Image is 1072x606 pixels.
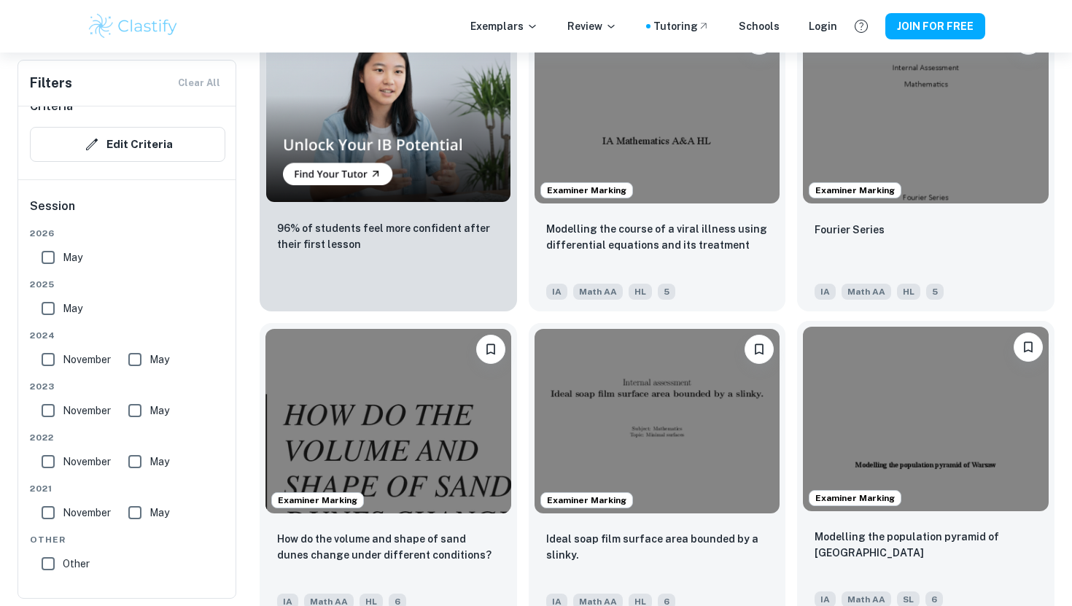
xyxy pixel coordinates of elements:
[149,505,169,521] span: May
[842,284,891,300] span: Math AA
[277,220,500,252] p: 96% of students feel more confident after their first lesson
[260,14,517,311] a: Thumbnail96% of students feel more confident after their first lesson
[567,18,617,34] p: Review
[149,454,169,470] span: May
[885,13,985,39] button: JOIN FOR FREE
[30,227,225,240] span: 2026
[803,327,1049,510] img: Math AA IA example thumbnail: Modelling the population pyramid of Wars
[815,284,836,300] span: IA
[926,284,944,300] span: 5
[149,403,169,419] span: May
[573,284,623,300] span: Math AA
[809,184,901,197] span: Examiner Marking
[809,18,837,34] a: Login
[815,222,885,238] p: Fourier Series
[265,329,511,513] img: Math AA IA example thumbnail: How do the volume and shape of sand dune
[277,531,500,563] p: How do the volume and shape of sand dunes change under different conditions?
[541,184,632,197] span: Examiner Marking
[30,73,72,93] h6: Filters
[30,98,73,115] h6: Criteria
[739,18,780,34] a: Schools
[63,300,82,316] span: May
[1014,333,1043,362] button: Please log in to bookmark exemplars
[546,531,769,563] p: Ideal soap film surface area bounded by a slinky.
[803,20,1049,203] img: Math AA IA example thumbnail: Fourier Series
[541,494,632,507] span: Examiner Marking
[30,198,225,227] h6: Session
[658,284,675,300] span: 5
[63,454,111,470] span: November
[629,284,652,300] span: HL
[63,351,111,368] span: November
[30,127,225,162] button: Edit Criteria
[809,492,901,505] span: Examiner Marking
[30,533,225,546] span: Other
[87,12,179,41] img: Clastify logo
[745,335,774,364] button: Please log in to bookmark exemplars
[529,14,786,311] a: Examiner MarkingPlease log in to bookmark exemplarsModelling the course of a viral illness using ...
[535,20,780,203] img: Math AA IA example thumbnail: Modelling the course of a viral illness
[63,403,111,419] span: November
[815,529,1037,561] p: Modelling the population pyramid of Warsaw
[897,284,920,300] span: HL
[63,556,90,572] span: Other
[30,380,225,393] span: 2023
[265,20,511,203] img: Thumbnail
[30,482,225,495] span: 2021
[470,18,538,34] p: Exemplars
[476,335,505,364] button: Please log in to bookmark exemplars
[149,351,169,368] span: May
[30,278,225,291] span: 2025
[653,18,710,34] a: Tutoring
[272,494,363,507] span: Examiner Marking
[30,329,225,342] span: 2024
[63,249,82,265] span: May
[546,221,769,253] p: Modelling the course of a viral illness using differential equations and its treatment
[546,284,567,300] span: IA
[63,505,111,521] span: November
[30,431,225,444] span: 2022
[535,329,780,513] img: Math AA IA example thumbnail: Ideal soap film surface area bounded by
[849,14,874,39] button: Help and Feedback
[797,14,1054,311] a: Examiner MarkingPlease log in to bookmark exemplarsFourier SeriesIAMath AAHL5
